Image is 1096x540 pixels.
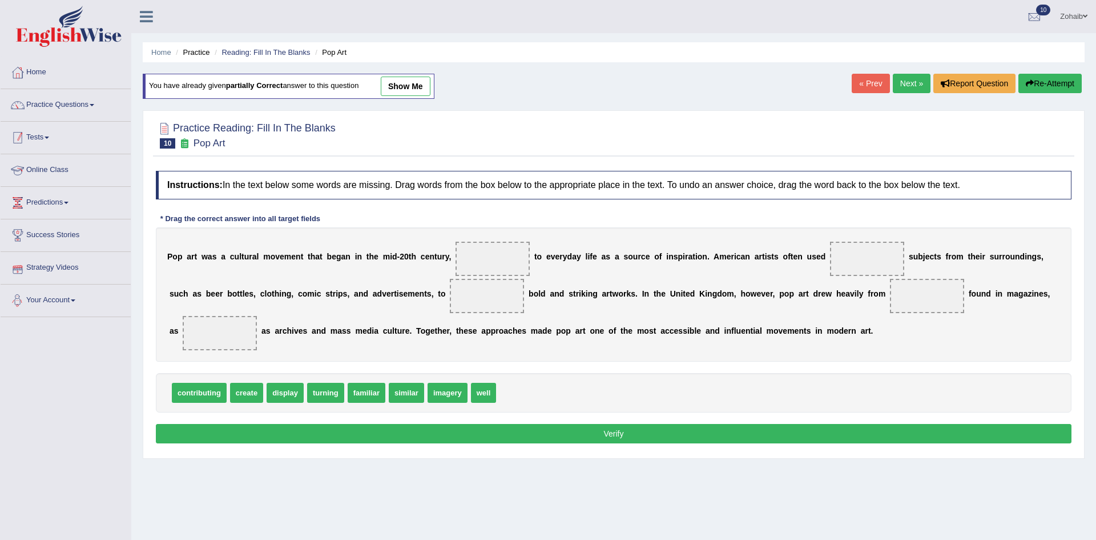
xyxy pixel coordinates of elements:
[618,289,623,298] b: o
[559,252,562,261] b: r
[779,289,784,298] b: p
[717,289,722,298] b: d
[400,252,404,261] b: 2
[420,289,425,298] b: n
[923,252,925,261] b: j
[311,252,316,261] b: h
[799,289,803,298] b: a
[275,289,280,298] b: h
[383,252,390,261] b: m
[151,48,171,57] a: Home
[791,252,793,261] b: t
[654,289,656,298] b: t
[581,289,586,298] b: k
[427,289,432,298] b: s
[925,252,930,261] b: e
[382,289,386,298] b: v
[333,289,336,298] b: r
[586,252,588,261] b: l
[408,289,414,298] b: m
[325,289,330,298] b: s
[173,47,209,58] li: Practice
[197,289,202,298] b: s
[160,138,175,149] span: 10
[174,289,179,298] b: u
[606,289,609,298] b: r
[156,171,1071,199] h4: In the text below some words are missing. Drag words from the box below to the appropriate place ...
[187,252,191,261] b: a
[678,252,683,261] b: p
[296,252,301,261] b: n
[680,289,683,298] b: i
[793,252,797,261] b: e
[363,289,368,298] b: d
[674,252,678,261] b: s
[751,289,757,298] b: w
[357,252,362,261] b: n
[930,252,934,261] b: c
[1027,252,1032,261] b: n
[167,180,223,190] b: Instructions:
[765,252,767,261] b: i
[191,252,194,261] b: r
[644,289,650,298] b: n
[172,252,178,261] b: o
[424,289,427,298] b: t
[937,252,941,261] b: s
[377,289,382,298] b: d
[1,219,131,248] a: Success Stories
[825,289,832,298] b: w
[179,289,183,298] b: c
[773,289,775,298] b: ,
[559,289,565,298] b: d
[635,289,638,298] b: .
[745,252,750,261] b: n
[982,252,985,261] b: r
[412,252,417,261] b: h
[918,252,923,261] b: b
[707,252,710,261] b: .
[642,289,644,298] b: I
[415,289,420,298] b: e
[572,252,577,261] b: a
[291,252,296,261] b: e
[227,289,232,298] b: b
[631,289,635,298] b: s
[615,252,619,261] b: a
[783,252,788,261] b: o
[366,252,369,261] b: t
[628,252,633,261] b: o
[707,289,712,298] b: n
[734,289,736,298] b: ,
[232,289,237,298] b: o
[990,252,994,261] b: s
[656,289,662,298] b: h
[836,289,841,298] b: h
[445,252,449,261] b: y
[762,252,765,261] b: t
[1,57,131,85] a: Home
[252,252,257,261] b: a
[249,289,253,298] b: s
[994,252,999,261] b: u
[215,289,220,298] b: e
[449,252,451,261] b: ,
[211,289,215,298] b: e
[659,252,662,261] b: f
[719,252,726,261] b: m
[534,289,539,298] b: o
[771,252,774,261] b: t
[240,289,243,298] b: t
[970,252,976,261] b: h
[722,289,727,298] b: o
[156,120,336,149] h2: Practice Reading: Fill In The Blanks
[409,252,412,261] b: t
[237,289,240,298] b: t
[429,252,434,261] b: n
[212,252,217,261] b: s
[235,252,240,261] b: u
[230,252,235,261] b: c
[320,252,323,261] b: t
[740,289,746,298] b: h
[279,289,281,298] b: i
